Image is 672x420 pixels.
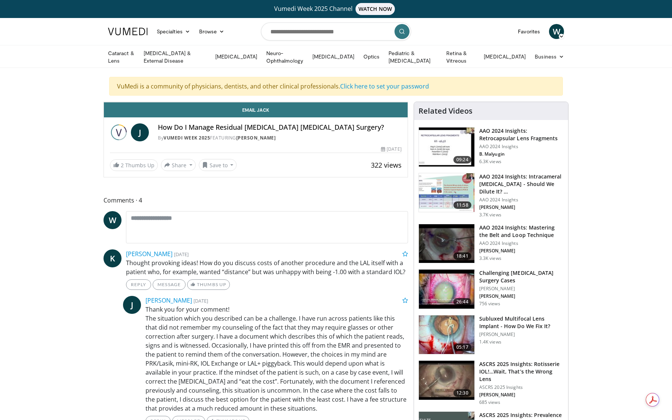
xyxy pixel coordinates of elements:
[418,224,564,264] a: 18:41 AAO 2024 Insights: Mastering the Belt and Loop Technique AAO 2024 Insights [PERSON_NAME] 3....
[479,360,564,383] h3: ASCRS 2025 Insights: Rotisserie IOL!…Wait, That’s the Wrong Lens
[479,144,564,150] p: AAO 2024 Insights
[453,252,471,260] span: 18:41
[530,49,568,64] a: Business
[418,106,472,115] h4: Related Videos
[479,248,564,254] p: [PERSON_NAME]
[479,293,564,299] p: [PERSON_NAME]
[549,24,564,39] a: W
[479,255,501,261] p: 3.3K views
[158,123,402,132] h4: How Do I Manage Residual [MEDICAL_DATA] [MEDICAL_DATA] Surgery?
[193,297,208,304] small: [DATE]
[236,135,276,141] a: [PERSON_NAME]
[381,146,401,153] div: [DATE]
[126,250,172,258] a: [PERSON_NAME]
[479,151,564,157] p: B. Malyugin
[123,296,141,314] a: J
[479,49,530,64] a: [MEDICAL_DATA]
[479,224,564,239] h3: AAO 2024 Insights: Mastering the Belt and Loop Technique
[199,159,237,171] button: Save to
[109,77,563,96] div: VuMedi is a community of physicians, dentists, and other clinical professionals.
[479,212,501,218] p: 3.7K views
[479,173,564,195] h3: AAO 2024 Insights: Intracameral [MEDICAL_DATA] - Should We Dilute It? …
[419,127,474,166] img: 01f52a5c-6a53-4eb2-8a1d-dad0d168ea80.150x105_q85_crop-smart_upscale.jpg
[163,135,210,141] a: Vumedi Week 2025
[103,211,121,229] a: W
[103,249,121,267] a: K
[126,258,408,276] p: Thought provoking ideas! How do you discuss costs of another procedure and the LAL itself with a ...
[419,315,474,354] img: 3fc25be6-574f-41c0-96b9-b0d00904b018.150x105_q85_crop-smart_upscale.jpg
[104,102,408,117] a: Email Jack
[126,279,151,290] a: Reply
[359,49,384,64] a: Optics
[479,204,564,210] p: [PERSON_NAME]
[419,224,474,263] img: 22a3a3a3-03de-4b31-bd81-a17540334f4a.150x105_q85_crop-smart_upscale.jpg
[355,3,395,15] span: WATCH NOW
[418,127,564,167] a: 09:24 AAO 2024 Insights: Retrocapsular Lens Fragments AAO 2024 Insights B. Malyugin 6.3K views
[174,251,189,258] small: [DATE]
[110,123,128,141] img: Vumedi Week 2025
[145,296,192,304] a: [PERSON_NAME]
[419,173,474,212] img: de733f49-b136-4bdc-9e00-4021288efeb7.150x105_q85_crop-smart_upscale.jpg
[121,162,124,169] span: 2
[442,49,479,64] a: Retina & Vitreous
[211,49,262,64] a: [MEDICAL_DATA]
[479,331,564,337] p: [PERSON_NAME]
[187,279,229,290] a: Thumbs Up
[479,392,564,398] p: [PERSON_NAME]
[158,135,402,141] div: By FEATURING
[479,399,500,405] p: 685 views
[103,195,408,205] span: Comments 4
[479,286,564,292] p: [PERSON_NAME]
[308,49,359,64] a: [MEDICAL_DATA]
[110,159,158,171] a: 2 Thumbs Up
[513,24,544,39] a: Favorites
[479,127,564,142] h3: AAO 2024 Insights: Retrocapsular Lens Fragments
[419,270,474,309] img: 05a6f048-9eed-46a7-93e1-844e43fc910c.150x105_q85_crop-smart_upscale.jpg
[103,49,139,64] a: Cataract & Lens
[479,269,564,284] h3: Challenging [MEDICAL_DATA] Surgery Cases
[153,279,186,290] a: Message
[261,22,411,40] input: Search topics, interventions
[453,343,471,351] span: 05:17
[161,159,196,171] button: Share
[109,3,563,15] a: Vumedi Week 2025 ChannelWATCH NOW
[479,159,501,165] p: 6.3K views
[340,82,429,90] a: Click here to set your password
[195,24,229,39] a: Browse
[453,201,471,209] span: 11:58
[479,315,564,330] h3: Subluxed Multifocal Lens Implant - How Do We Fix It?
[139,49,211,64] a: [MEDICAL_DATA] & External Disease
[131,123,149,141] a: J
[479,339,501,345] p: 1.4K views
[453,156,471,163] span: 09:24
[152,24,195,39] a: Specialties
[418,173,564,218] a: 11:58 AAO 2024 Insights: Intracameral [MEDICAL_DATA] - Should We Dilute It? … AAO 2024 Insights [...
[453,298,471,306] span: 26:44
[145,305,408,413] p: Thank you for your comment! The situation which you described can be a challenge. I have run acro...
[479,197,564,203] p: AAO 2024 Insights
[479,384,564,390] p: ASCRS 2025 Insights
[384,49,442,64] a: Pediatric & [MEDICAL_DATA]
[419,361,474,400] img: 5ae980af-743c-4d96-b653-dad8d2e81d53.150x105_q85_crop-smart_upscale.jpg
[418,315,564,355] a: 05:17 Subluxed Multifocal Lens Implant - How Do We Fix It? [PERSON_NAME] 1.4K views
[418,360,564,405] a: 12:30 ASCRS 2025 Insights: Rotisserie IOL!…Wait, That’s the Wrong Lens ASCRS 2025 Insights [PERSO...
[479,301,500,307] p: 756 views
[108,28,148,35] img: VuMedi Logo
[418,269,564,309] a: 26:44 Challenging [MEDICAL_DATA] Surgery Cases [PERSON_NAME] [PERSON_NAME] 756 views
[479,240,564,246] p: AAO 2024 Insights
[453,389,471,397] span: 12:30
[371,160,402,169] span: 322 views
[262,49,308,64] a: Neuro-Ophthalmology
